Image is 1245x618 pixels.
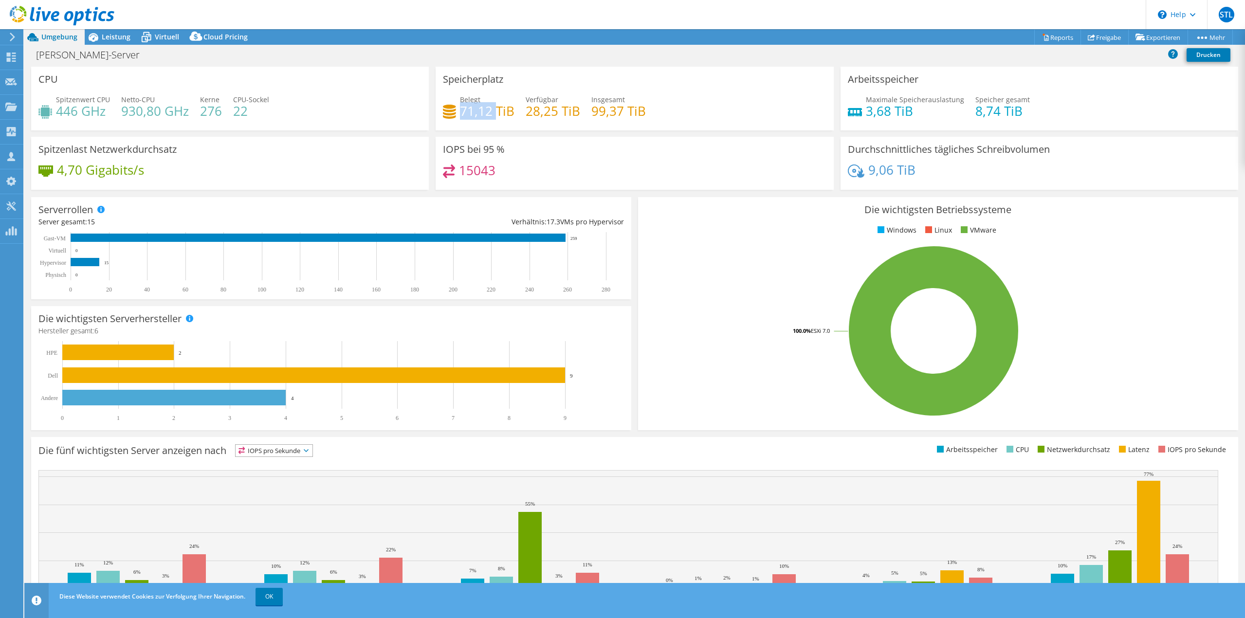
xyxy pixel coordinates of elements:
[602,286,610,293] text: 280
[57,164,144,175] h4: 4,70 Gigabits/s
[449,286,458,293] text: 200
[133,569,141,575] text: 6%
[162,573,169,579] text: 3%
[75,248,78,253] text: 0
[94,326,98,335] span: 6
[38,204,93,215] h3: Serverrollen
[38,313,182,324] h3: Die wichtigsten Serverhersteller
[1144,471,1153,477] text: 77%
[460,95,480,104] span: Belegt
[102,32,130,41] span: Leistung
[103,560,113,565] text: 12%
[1188,30,1233,45] a: Mehr
[386,546,396,552] text: 22%
[1156,444,1226,455] li: IOPS pro Sekunde
[752,576,759,582] text: 1%
[583,562,592,567] text: 11%
[1035,444,1110,455] li: Netzwerkdurchsatz
[32,50,155,60] h1: [PERSON_NAME]-Server
[695,575,702,581] text: 1%
[300,560,310,565] text: 12%
[228,415,231,421] text: 3
[469,567,476,573] text: 7%
[106,286,112,293] text: 20
[526,106,580,116] h4: 28,25 TiB
[75,273,78,277] text: 0
[460,106,514,116] h4: 71,12 TiB
[1158,10,1167,19] svg: \n
[570,236,577,241] text: 259
[666,577,673,583] text: 0%
[410,286,419,293] text: 180
[40,259,66,266] text: Hypervisor
[975,95,1030,104] span: Speicher gesamt
[866,95,964,104] span: Maximale Speicherauslastung
[547,217,560,226] span: 17.3
[862,572,870,578] text: 4%
[74,562,84,567] text: 11%
[121,106,189,116] h4: 930,80 GHz
[1004,444,1029,455] li: CPU
[920,570,927,576] text: 5%
[189,543,199,549] text: 24%
[1187,48,1230,62] a: Drucken
[811,327,830,334] tspan: ESXi 7.0
[144,286,150,293] text: 40
[958,225,996,236] li: VMware
[564,415,567,421] text: 9
[233,95,269,104] span: CPU-Sockel
[236,445,312,456] span: IOPS pro Sekunde
[41,32,77,41] span: Umgebung
[69,286,72,293] text: 0
[1219,7,1234,22] span: STL
[87,217,95,226] span: 15
[203,32,248,41] span: Cloud Pricing
[848,74,918,85] h3: Arbeitsspeicher
[1086,554,1096,560] text: 17%
[1115,539,1125,545] text: 27%
[498,565,505,571] text: 8%
[41,395,58,401] text: Andere
[645,204,1231,215] h3: Die wichtigsten Betriebssysteme
[891,570,898,576] text: 5%
[1080,30,1129,45] a: Freigabe
[868,164,915,175] h4: 9,06 TiB
[38,326,624,336] h4: Hersteller gesamt:
[875,225,916,236] li: Windows
[46,349,57,356] text: HPE
[793,327,811,334] tspan: 100.0%
[443,144,505,155] h3: IOPS bei 95 %
[487,286,495,293] text: 220
[1128,30,1188,45] a: Exportieren
[526,95,558,104] span: Verfügbar
[257,286,266,293] text: 100
[38,217,331,227] div: Server gesamt:
[295,286,304,293] text: 120
[330,569,337,575] text: 6%
[291,395,294,401] text: 4
[104,260,109,265] text: 15
[555,573,563,579] text: 3%
[508,415,511,421] text: 8
[172,415,175,421] text: 2
[779,563,789,569] text: 10%
[200,95,220,104] span: Kerne
[1117,444,1150,455] li: Latenz
[45,272,66,278] text: Physisch
[923,225,952,236] li: Linux
[977,566,985,572] text: 8%
[591,95,625,104] span: Insgesamt
[48,247,66,254] text: Virtuell
[359,573,366,579] text: 3%
[459,165,495,176] h4: 15043
[44,235,66,242] text: Gast-VM
[570,373,573,379] text: 9
[183,286,188,293] text: 60
[452,415,455,421] text: 7
[59,592,245,600] span: Diese Website verwendet Cookies zur Verfolgung Ihrer Navigation.
[220,286,226,293] text: 80
[947,559,957,565] text: 13%
[525,501,535,507] text: 55%
[372,286,381,293] text: 160
[934,444,998,455] li: Arbeitsspeicher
